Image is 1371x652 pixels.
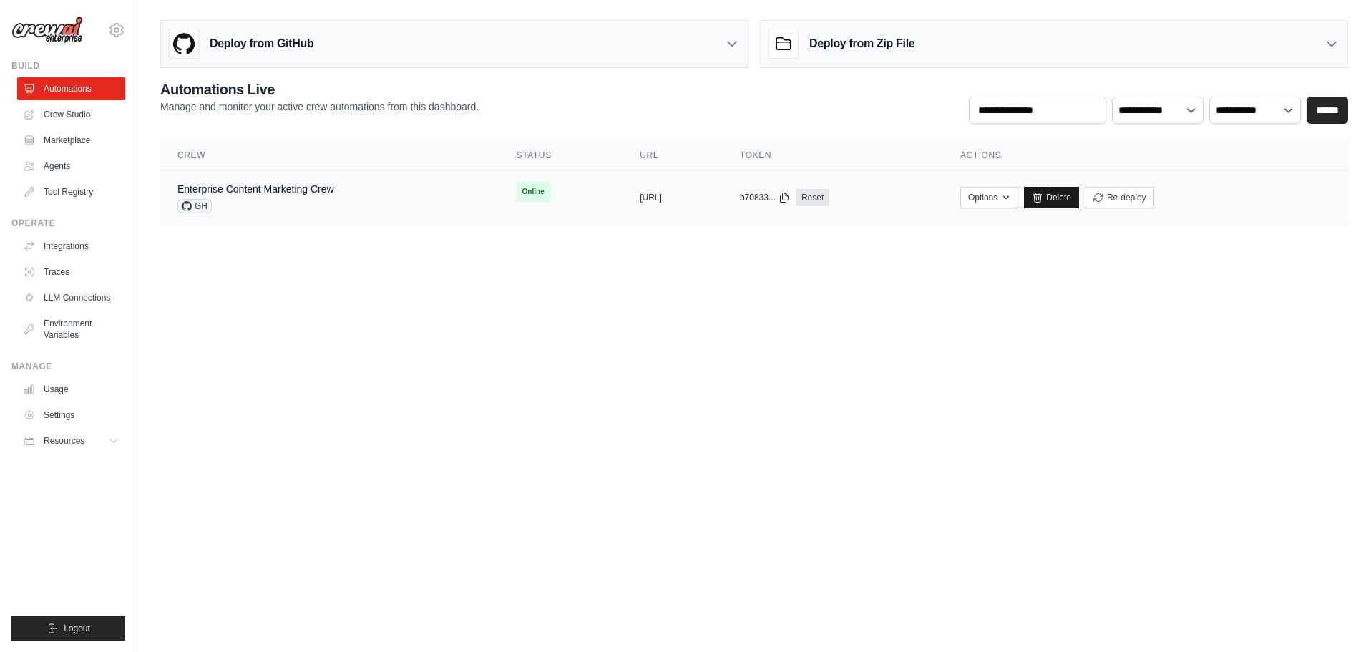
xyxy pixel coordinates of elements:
a: Tool Registry [17,180,125,203]
div: Operate [11,218,125,229]
h3: Deploy from GitHub [210,35,313,52]
a: Enterprise Content Marketing Crew [177,183,334,195]
th: URL [623,141,723,170]
th: Actions [943,141,1348,170]
button: Logout [11,616,125,641]
div: Build [11,60,125,72]
button: Options [960,187,1018,208]
h3: Deploy from Zip File [809,35,914,52]
a: Traces [17,261,125,283]
a: Reset [796,189,829,206]
iframe: Chat Widget [1299,583,1371,652]
a: Settings [17,404,125,427]
button: Resources [17,429,125,452]
th: Crew [160,141,499,170]
a: Environment Variables [17,312,125,346]
a: Automations [17,77,125,100]
h2: Automations Live [160,79,479,99]
p: Manage and monitor your active crew automations from this dashboard. [160,99,479,114]
a: Usage [17,378,125,401]
a: Crew Studio [17,103,125,126]
a: LLM Connections [17,286,125,309]
th: Status [499,141,623,170]
a: Agents [17,155,125,177]
a: Marketplace [17,129,125,152]
span: GH [177,199,212,213]
span: Online [517,182,550,202]
span: Resources [44,435,84,447]
a: Delete [1024,187,1079,208]
img: GitHub Logo [170,29,198,58]
img: Logo [11,16,83,44]
div: Manage [11,361,125,372]
span: Logout [64,623,90,634]
th: Token [723,141,943,170]
button: b70833... [740,192,790,203]
a: Integrations [17,235,125,258]
button: Re-deploy [1085,187,1154,208]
